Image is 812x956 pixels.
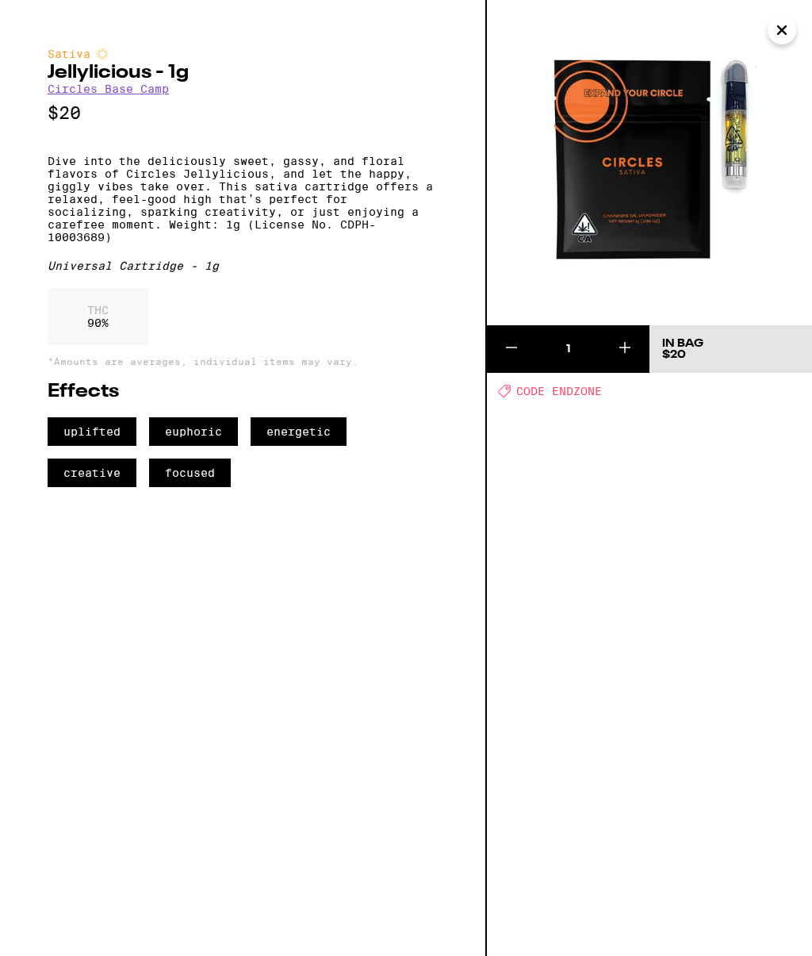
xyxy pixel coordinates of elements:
img: sativaColor.svg [96,48,109,60]
p: $20 [48,103,438,123]
span: $20 [662,349,686,360]
span: uplifted [48,417,136,446]
div: 90 % [48,288,148,345]
button: In Bag$20 [649,325,812,373]
span: energetic [251,417,347,446]
div: 1 [536,341,601,357]
div: Sativa [48,48,438,60]
span: euphoric [149,417,238,446]
div: Universal Cartridge - 1g [48,259,438,272]
span: creative [48,459,136,487]
div: In Bag [662,338,703,349]
p: Dive into the deliciously sweet, gassy, and floral flavors of Circles Jellylicious, and let the h... [48,155,438,244]
h2: Jellylicious - 1g [48,63,438,83]
a: Circles Base Camp [48,83,169,95]
span: CODE ENDZONE [516,385,602,397]
p: THC [87,304,109,317]
span: focused [149,459,231,487]
p: *Amounts are averages, individual items may vary. [48,356,438,367]
button: Close [768,16,796,44]
h2: Effects [48,382,438,401]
